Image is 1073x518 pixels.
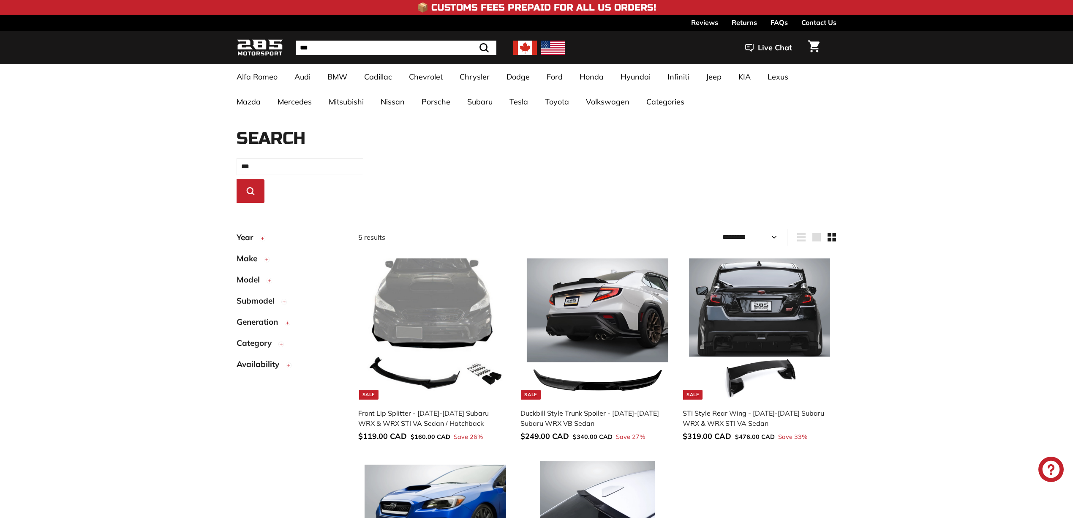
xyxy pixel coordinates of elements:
button: Availability [237,356,345,377]
span: Save 33% [778,433,807,442]
a: Reviews [691,15,718,30]
div: 5 results [358,232,597,242]
a: Toyota [536,89,577,114]
a: Categories [638,89,693,114]
span: Availability [237,358,286,370]
button: Live Chat [734,37,803,58]
button: Make [237,250,345,271]
span: Category [237,337,278,349]
button: Model [237,271,345,292]
a: Volkswagen [577,89,638,114]
span: Year [237,231,259,244]
span: Live Chat [758,42,792,53]
span: $476.00 CAD [735,433,775,441]
a: Honda [571,64,612,89]
img: subaru impreza front lip [365,258,506,400]
div: STI Style Rear Wing - [DATE]-[DATE] Subaru WRX & WRX STI VA Sedan [683,408,828,428]
a: KIA [730,64,759,89]
h1: Search [237,129,836,148]
a: Mitsubishi [320,89,372,114]
a: Jeep [697,64,730,89]
button: Year [237,229,345,250]
a: Infiniti [659,64,697,89]
inbox-online-store-chat: Shopify online store chat [1036,457,1066,484]
a: Sale subaru impreza front lip Front Lip Splitter - [DATE]-[DATE] Subaru WRX & WRX STI VA Sedan / ... [358,252,512,450]
a: Hyundai [612,64,659,89]
a: Lexus [759,64,797,89]
a: Cart [803,33,825,62]
span: $119.00 CAD [358,431,407,441]
button: Submodel [237,292,345,313]
div: Sale [683,390,703,400]
a: Subaru [459,89,501,114]
div: Front Lip Splitter - [DATE]-[DATE] Subaru WRX & WRX STI VA Sedan / Hatchback [358,408,504,428]
span: $160.00 CAD [411,433,450,441]
h4: 📦 Customs Fees Prepaid for All US Orders! [417,3,656,13]
span: Make [237,252,264,265]
a: Sale STI Style Rear Wing - [DATE]-[DATE] Subaru WRX & WRX STI VA Sedan Save 33% [683,252,836,450]
a: Contact Us [801,15,836,30]
a: Ford [538,64,571,89]
a: Alfa Romeo [228,64,286,89]
a: Audi [286,64,319,89]
button: Generation [237,313,345,334]
span: Submodel [237,295,281,307]
a: Sale Duckbill Style Trunk Spoiler - [DATE]-[DATE] Subaru WRX VB Sedan Save 27% [520,252,674,450]
div: Sale [359,390,379,400]
a: Nissan [372,89,413,114]
a: Returns [732,15,757,30]
span: Save 27% [616,433,645,442]
a: Mazda [228,89,269,114]
span: $249.00 CAD [520,431,569,441]
a: Dodge [498,64,538,89]
span: Generation [237,316,284,328]
a: Cadillac [356,64,400,89]
a: BMW [319,64,356,89]
span: Save 26% [454,433,483,442]
input: Search [296,41,496,55]
a: Tesla [501,89,536,114]
span: $319.00 CAD [683,431,731,441]
a: FAQs [771,15,788,30]
a: Chrysler [451,64,498,89]
img: Logo_285_Motorsport_areodynamics_components [237,38,283,58]
a: Mercedes [269,89,320,114]
div: Sale [521,390,540,400]
button: Category [237,334,345,356]
a: Chevrolet [400,64,451,89]
span: $340.00 CAD [573,433,613,441]
a: Porsche [413,89,459,114]
input: Search [237,158,363,175]
div: Duckbill Style Trunk Spoiler - [DATE]-[DATE] Subaru WRX VB Sedan [520,408,666,428]
span: Model [237,274,266,286]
